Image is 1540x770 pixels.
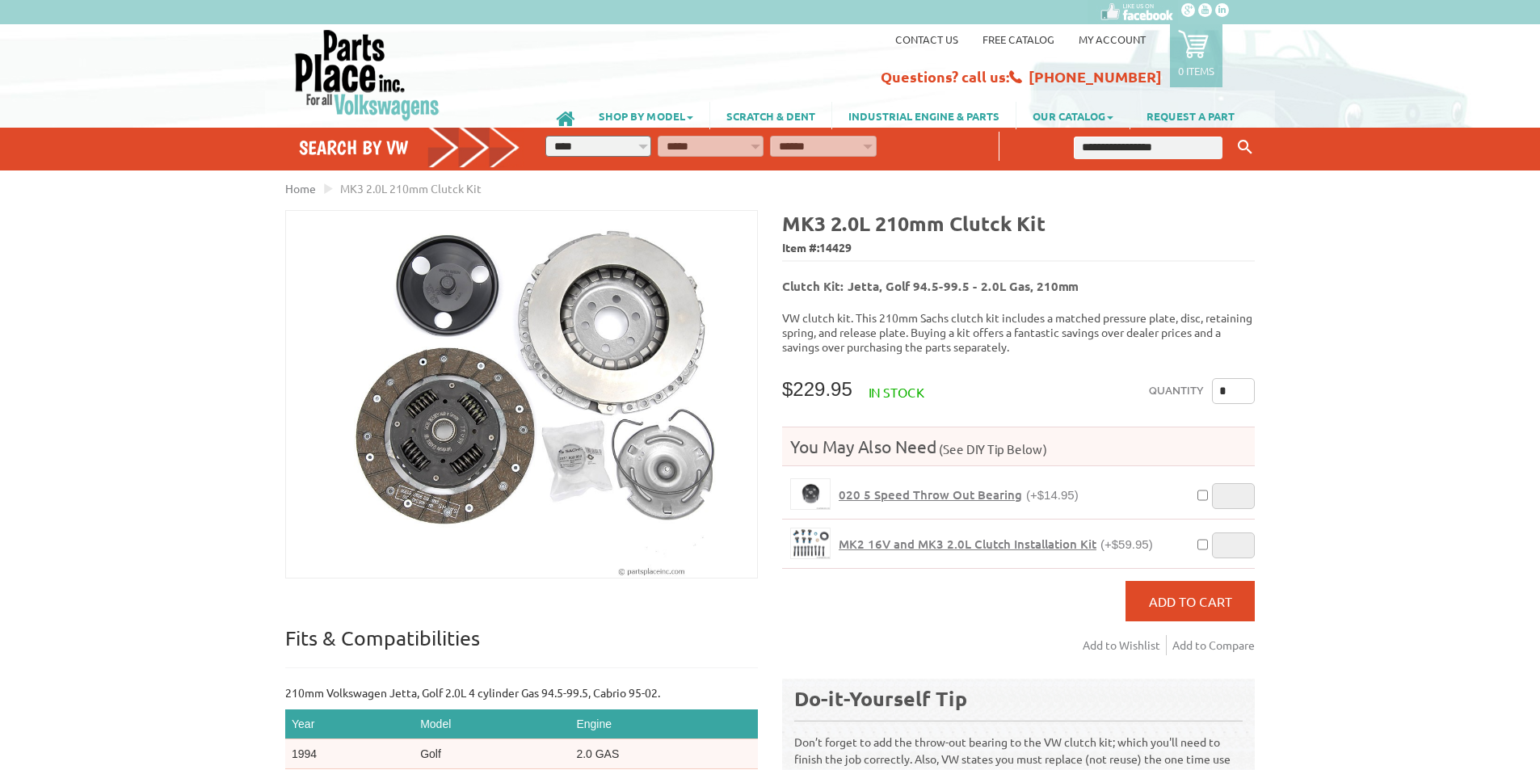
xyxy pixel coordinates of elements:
[782,210,1046,236] b: MK3 2.0L 210mm Clutck Kit
[1149,593,1232,609] span: Add to Cart
[839,487,1079,503] a: 020 5 Speed Throw Out Bearing(+$14.95)
[791,479,830,509] img: 020 5 Speed Throw Out Bearing
[782,435,1255,457] h4: You May Also Need
[1016,102,1130,129] a: OUR CATALOG
[286,211,757,578] img: MK3 2.0L 210mm Clutck Kit
[1149,378,1204,404] label: Quantity
[1126,581,1255,621] button: Add to Cart
[1100,537,1153,551] span: (+$59.95)
[340,181,482,196] span: MK3 2.0L 210mm Clutck Kit
[285,625,758,668] p: Fits & Compatibilities
[293,28,441,121] img: Parts Place Inc!
[1083,635,1167,655] a: Add to Wishlist
[1079,32,1146,46] a: My Account
[570,739,758,769] td: 2.0 GAS
[1178,64,1214,78] p: 0 items
[414,709,570,739] th: Model
[832,102,1016,129] a: INDUSTRIAL ENGINE & PARTS
[790,478,831,510] a: 020 5 Speed Throw Out Bearing
[790,528,831,559] a: MK2 16V and MK3 2.0L Clutch Installation Kit
[1170,24,1222,87] a: 0 items
[819,240,852,255] span: 14429
[839,536,1096,552] span: MK2 16V and MK3 2.0L Clutch Installation Kit
[782,237,1255,260] span: Item #:
[285,739,414,769] td: 1994
[791,528,830,558] img: MK2 16V and MK3 2.0L Clutch Installation Kit
[1026,488,1079,502] span: (+$14.95)
[285,181,316,196] a: Home
[782,378,852,400] span: $229.95
[782,310,1255,354] p: VW clutch kit. This 210mm Sachs clutch kit includes a matched pressure plate, disc, retaining spr...
[839,536,1153,552] a: MK2 16V and MK3 2.0L Clutch Installation Kit(+$59.95)
[869,384,924,400] span: In stock
[414,739,570,769] td: Golf
[839,486,1022,503] span: 020 5 Speed Throw Out Bearing
[1233,134,1257,161] button: Keyword Search
[285,709,414,739] th: Year
[710,102,831,129] a: SCRATCH & DENT
[570,709,758,739] th: Engine
[583,102,709,129] a: SHOP BY MODEL
[1172,635,1255,655] a: Add to Compare
[794,685,967,711] b: Do-it-Yourself Tip
[1130,102,1251,129] a: REQUEST A PART
[982,32,1054,46] a: Free Catalog
[299,136,520,159] h4: Search by VW
[285,684,758,701] p: 210mm Volkswagen Jetta, Golf 2.0L 4 cylinder Gas 94.5-99.5, Cabrio 95-02.
[936,441,1047,457] span: (See DIY Tip Below)
[782,278,1078,294] b: Clutch Kit: Jetta, Golf 94.5-99.5 - 2.0L Gas, 210mm
[895,32,958,46] a: Contact us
